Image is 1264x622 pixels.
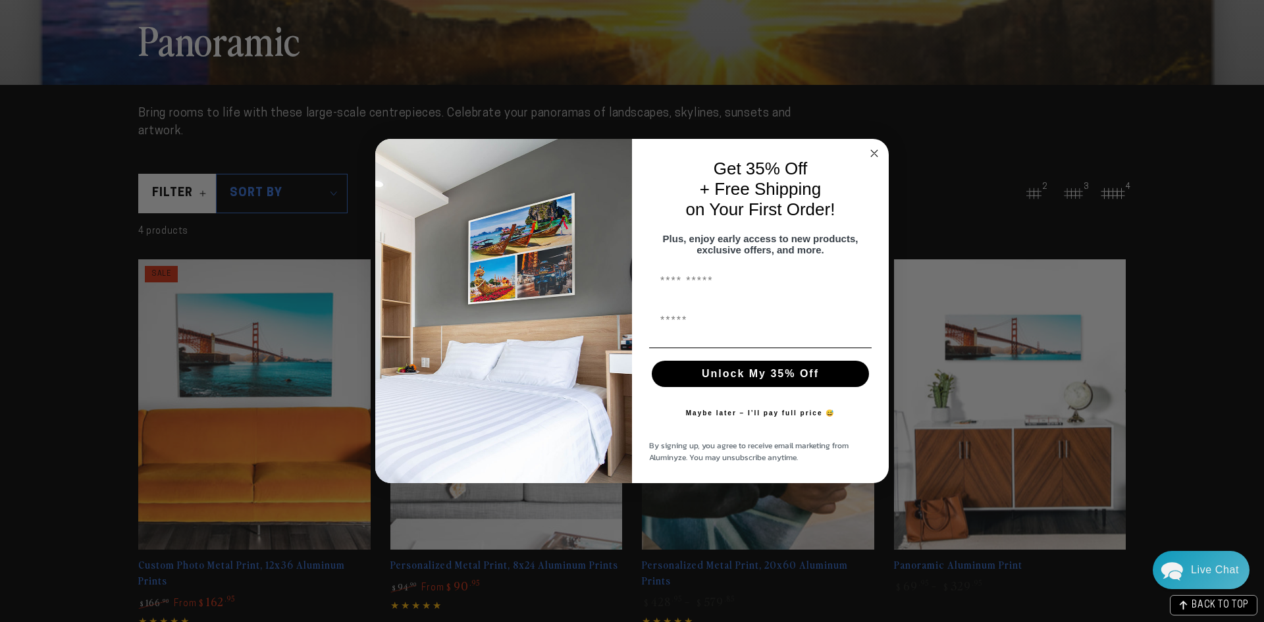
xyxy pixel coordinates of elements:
div: Chat widget toggle [1153,551,1250,589]
span: + Free Shipping [700,179,821,199]
span: BACK TO TOP [1192,601,1249,610]
span: Plus, enjoy early access to new products, exclusive offers, and more. [663,233,858,255]
span: on Your First Order! [686,199,835,219]
button: Close dialog [866,145,882,161]
span: Get 35% Off [714,159,808,178]
button: Maybe later – I’ll pay full price 😅 [679,400,842,427]
img: underline [649,348,872,348]
span: By signing up, you agree to receive email marketing from Aluminyze. You may unsubscribe anytime. [649,440,849,463]
div: Contact Us Directly [1191,551,1239,589]
button: Unlock My 35% Off [652,361,869,387]
img: 728e4f65-7e6c-44e2-b7d1-0292a396982f.jpeg [375,139,632,484]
